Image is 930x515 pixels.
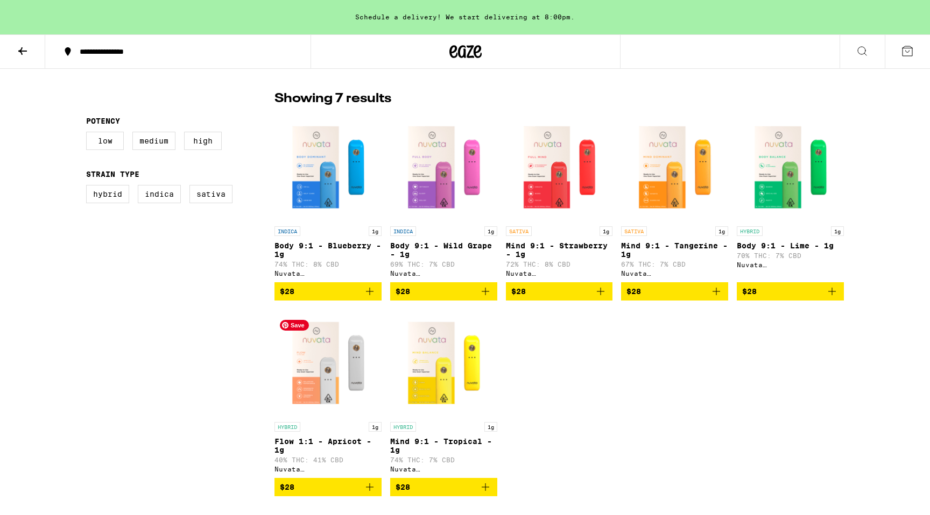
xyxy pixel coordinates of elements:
[274,456,382,463] p: 40% THC: 41% CBD
[396,483,410,491] span: $28
[390,466,497,473] div: Nuvata ([GEOGRAPHIC_DATA])
[506,113,613,221] img: Nuvata (CA) - Mind 9:1 - Strawberry - 1g
[390,113,497,221] img: Nuvata (CA) - Body 9:1 - Wild Grape - 1g
[484,422,497,432] p: 1g
[621,113,728,221] img: Nuvata (CA) - Mind 9:1 - Tangerine - 1g
[390,309,497,417] img: Nuvata (CA) - Mind 9:1 - Tropical - 1g
[274,241,382,259] p: Body 9:1 - Blueberry - 1g
[621,282,728,301] button: Add to bag
[737,113,844,221] img: Nuvata (CA) - Body 9:1 - Lime - 1g
[132,132,175,150] label: Medium
[831,226,844,236] p: 1g
[390,113,497,282] a: Open page for Body 9:1 - Wild Grape - 1g from Nuvata (CA)
[390,261,497,268] p: 69% THC: 7% CBD
[274,226,300,236] p: INDICA
[274,113,382,221] img: Nuvata (CA) - Body 9:1 - Blueberry - 1g
[737,226,763,236] p: HYBRID
[280,320,309,331] span: Save
[390,270,497,277] div: Nuvata ([GEOGRAPHIC_DATA])
[274,437,382,454] p: Flow 1:1 - Apricot - 1g
[390,282,497,301] button: Add to bag
[737,282,844,301] button: Add to bag
[369,422,382,432] p: 1g
[621,226,647,236] p: SATIVA
[6,8,77,16] span: Hi. Need any help?
[184,132,222,150] label: High
[737,261,844,268] div: Nuvata ([GEOGRAPHIC_DATA])
[621,261,728,268] p: 67% THC: 7% CBD
[484,226,497,236] p: 1g
[600,226,612,236] p: 1g
[506,241,613,259] p: Mind 9:1 - Strawberry - 1g
[274,90,391,108] p: Showing 7 results
[274,466,382,473] div: Nuvata ([GEOGRAPHIC_DATA])
[621,241,728,259] p: Mind 9:1 - Tangerine - 1g
[274,282,382,301] button: Add to bag
[274,270,382,277] div: Nuvata ([GEOGRAPHIC_DATA])
[511,287,526,296] span: $28
[506,270,613,277] div: Nuvata ([GEOGRAPHIC_DATA])
[621,270,728,277] div: Nuvata ([GEOGRAPHIC_DATA])
[86,117,120,125] legend: Potency
[86,185,129,203] label: Hybrid
[274,309,382,417] img: Nuvata (CA) - Flow 1:1 - Apricot - 1g
[396,287,410,296] span: $28
[626,287,641,296] span: $28
[715,226,728,236] p: 1g
[390,456,497,463] p: 74% THC: 7% CBD
[274,309,382,478] a: Open page for Flow 1:1 - Apricot - 1g from Nuvata (CA)
[506,113,613,282] a: Open page for Mind 9:1 - Strawberry - 1g from Nuvata (CA)
[280,483,294,491] span: $28
[390,241,497,259] p: Body 9:1 - Wild Grape - 1g
[390,478,497,496] button: Add to bag
[274,261,382,268] p: 74% THC: 8% CBD
[390,437,497,454] p: Mind 9:1 - Tropical - 1g
[506,226,532,236] p: SATIVA
[390,422,416,432] p: HYBRID
[390,309,497,478] a: Open page for Mind 9:1 - Tropical - 1g from Nuvata (CA)
[86,170,139,178] legend: Strain Type
[737,252,844,259] p: 70% THC: 7% CBD
[138,185,181,203] label: Indica
[274,113,382,282] a: Open page for Body 9:1 - Blueberry - 1g from Nuvata (CA)
[621,113,728,282] a: Open page for Mind 9:1 - Tangerine - 1g from Nuvata (CA)
[506,261,613,268] p: 72% THC: 8% CBD
[506,282,613,301] button: Add to bag
[189,185,232,203] label: Sativa
[274,478,382,496] button: Add to bag
[737,241,844,250] p: Body 9:1 - Lime - 1g
[274,422,300,432] p: HYBRID
[369,226,382,236] p: 1g
[390,226,416,236] p: INDICA
[280,287,294,296] span: $28
[742,287,757,296] span: $28
[737,113,844,282] a: Open page for Body 9:1 - Lime - 1g from Nuvata (CA)
[86,132,124,150] label: Low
